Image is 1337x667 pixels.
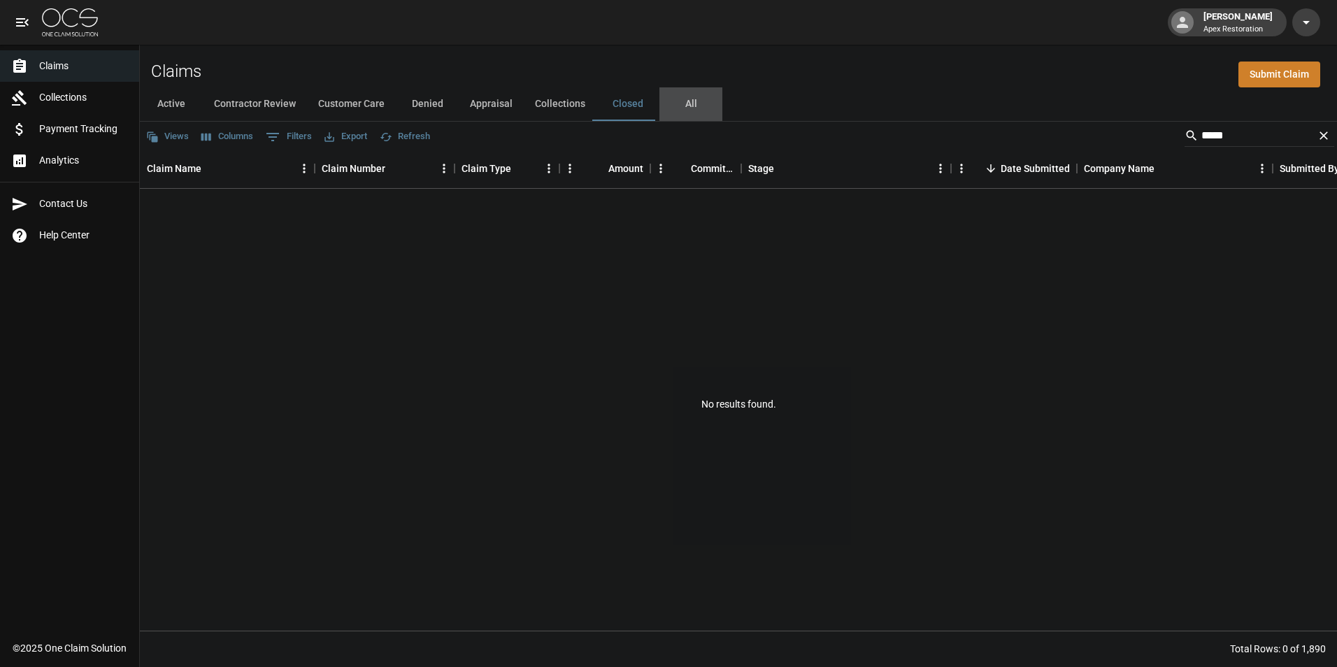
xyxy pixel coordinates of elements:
button: Customer Care [307,87,396,121]
button: Refresh [376,126,434,148]
button: Menu [538,158,559,179]
button: Menu [559,158,580,179]
div: Committed Amount [650,149,741,188]
h2: Claims [151,62,201,82]
div: Company Name [1077,149,1273,188]
div: Claim Name [140,149,315,188]
button: Export [321,126,371,148]
button: Denied [396,87,459,121]
button: Sort [589,159,608,178]
div: Date Submitted [1001,149,1070,188]
button: Sort [981,159,1001,178]
button: Collections [524,87,596,121]
div: Search [1185,124,1334,150]
button: Menu [930,158,951,179]
div: Company Name [1084,149,1154,188]
button: Menu [294,158,315,179]
div: Amount [608,149,643,188]
div: Claim Type [462,149,511,188]
button: Contractor Review [203,87,307,121]
div: [PERSON_NAME] [1198,10,1278,35]
button: Clear [1313,125,1334,146]
div: Total Rows: 0 of 1,890 [1230,642,1326,656]
div: Date Submitted [951,149,1077,188]
span: Collections [39,90,128,105]
div: Claim Name [147,149,201,188]
button: All [659,87,722,121]
span: Help Center [39,228,128,243]
span: Analytics [39,153,128,168]
span: Contact Us [39,196,128,211]
button: Menu [951,158,972,179]
div: © 2025 One Claim Solution [13,641,127,655]
div: Stage [741,149,951,188]
span: Claims [39,59,128,73]
button: Select columns [198,126,257,148]
div: dynamic tabs [140,87,1337,121]
button: Sort [774,159,794,178]
button: Sort [201,159,221,178]
div: Committed Amount [691,149,734,188]
button: Menu [434,158,455,179]
button: Active [140,87,203,121]
button: Sort [385,159,405,178]
div: Claim Number [322,149,385,188]
button: Sort [1154,159,1174,178]
button: Views [143,126,192,148]
p: Apex Restoration [1203,24,1273,36]
button: Show filters [262,126,315,148]
button: Sort [511,159,531,178]
div: Amount [559,149,650,188]
button: Sort [671,159,691,178]
button: Menu [650,158,671,179]
a: Submit Claim [1238,62,1320,87]
div: Claim Type [455,149,559,188]
button: Menu [1252,158,1273,179]
button: Closed [596,87,659,121]
button: open drawer [8,8,36,36]
img: ocs-logo-white-transparent.png [42,8,98,36]
div: Stage [748,149,774,188]
span: Payment Tracking [39,122,128,136]
div: No results found. [140,189,1337,620]
button: Appraisal [459,87,524,121]
div: Claim Number [315,149,455,188]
